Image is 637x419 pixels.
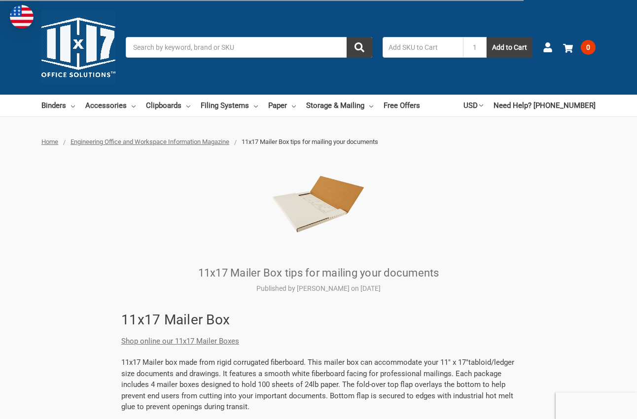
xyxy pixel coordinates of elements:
[71,138,229,145] a: Engineering Office and Workspace Information Magazine
[201,95,258,116] a: Filing Systems
[494,95,596,116] a: Need Help? [PHONE_NUMBER]
[198,267,439,279] a: 11x17 Mailer Box tips for mailing your documents
[556,392,637,419] iframe: Google Customer Reviews
[121,283,516,294] p: Published by [PERSON_NAME] on [DATE]
[581,40,596,55] span: 0
[242,138,378,145] span: 11x17 Mailer Box tips for mailing your documents
[121,310,516,330] h1: 11x17 Mailer Box
[487,37,532,58] button: Add to Cart
[121,357,516,413] p: 11x17 Mailer box made from rigid corrugated fiberboard. This mailer box can accommodate your 11" ...
[383,37,463,58] input: Add SKU to Cart
[126,37,372,58] input: Search by keyword, brand or SKU
[85,95,136,116] a: Accessories
[306,95,373,116] a: Storage & Mailing
[41,138,58,145] a: Home
[384,95,420,116] a: Free Offers
[272,157,365,251] img: 11x17 Mailer Box tips for mailing your documents
[268,95,296,116] a: Paper
[10,5,34,29] img: duty and tax information for United States
[41,95,75,116] a: Binders
[463,95,483,116] a: USD
[121,337,239,346] a: Shop online our 11x17 Mailer Boxes
[563,35,596,60] a: 0
[146,95,190,116] a: Clipboards
[41,10,115,84] img: 11x17.com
